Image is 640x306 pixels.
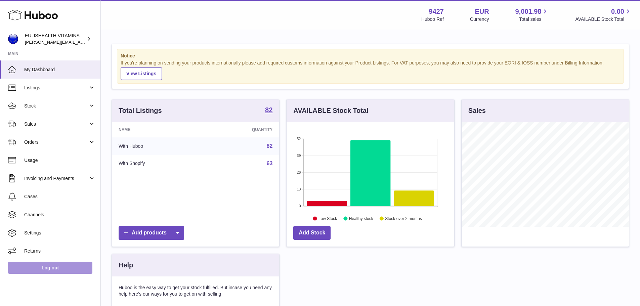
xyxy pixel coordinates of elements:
[8,34,18,44] img: laura@jessicasepel.com
[121,60,620,80] div: If you're planning on sending your products internationally please add required customs informati...
[575,7,632,23] a: 0.00 AVAILABLE Stock Total
[119,285,272,297] p: Huboo is the easy way to get your stock fulfilled. But incase you need any help here's our ways f...
[470,16,489,23] div: Currency
[267,143,273,149] a: 82
[575,16,632,23] span: AVAILABLE Stock Total
[24,103,88,109] span: Stock
[24,157,95,164] span: Usage
[265,106,272,113] strong: 82
[468,106,486,115] h3: Sales
[112,122,202,137] th: Name
[24,175,88,182] span: Invoicing and Payments
[119,106,162,115] h3: Total Listings
[267,161,273,166] a: 63
[25,39,135,45] span: [PERSON_NAME][EMAIL_ADDRESS][DOMAIN_NAME]
[121,67,162,80] a: View Listings
[293,106,368,115] h3: AVAILABLE Stock Total
[24,248,95,254] span: Returns
[202,122,280,137] th: Quantity
[297,187,301,191] text: 13
[611,7,624,16] span: 0.00
[24,230,95,236] span: Settings
[112,137,202,155] td: With Huboo
[475,7,489,16] strong: EUR
[119,261,133,270] h3: Help
[24,193,95,200] span: Cases
[299,204,301,208] text: 0
[297,137,301,141] text: 52
[519,16,549,23] span: Total sales
[297,170,301,174] text: 26
[8,262,92,274] a: Log out
[515,7,542,16] span: 9,001.98
[297,154,301,158] text: 39
[121,53,620,59] strong: Notice
[385,216,422,221] text: Stock over 2 months
[265,106,272,115] a: 82
[429,7,444,16] strong: 9427
[349,216,374,221] text: Healthy stock
[318,216,337,221] text: Low Stock
[293,226,331,240] a: Add Stock
[24,85,88,91] span: Listings
[515,7,549,23] a: 9,001.98 Total sales
[25,33,85,45] div: EU JSHEALTH VITAMINS
[112,155,202,172] td: With Shopify
[24,67,95,73] span: My Dashboard
[24,139,88,145] span: Orders
[119,226,184,240] a: Add products
[24,121,88,127] span: Sales
[421,16,444,23] div: Huboo Ref
[24,212,95,218] span: Channels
